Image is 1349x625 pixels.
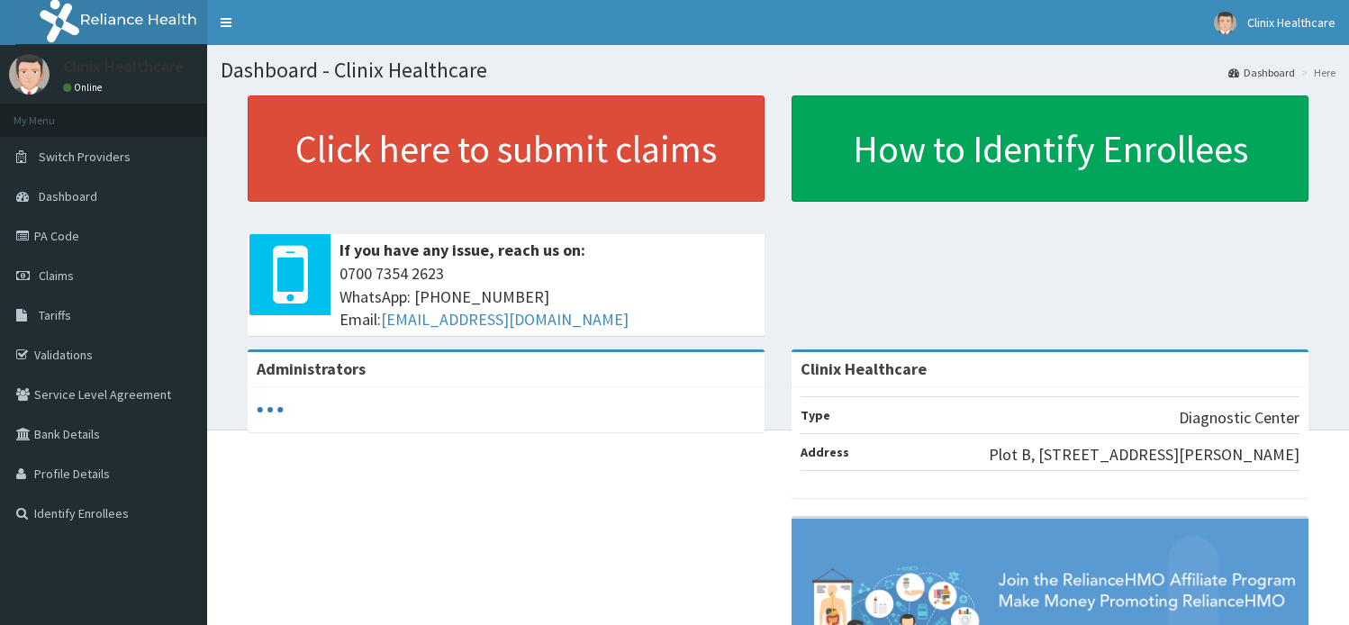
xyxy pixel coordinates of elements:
[257,358,366,379] b: Administrators
[221,59,1335,82] h1: Dashboard - Clinix Healthcare
[63,59,184,75] p: Clinix Healthcare
[9,54,50,95] img: User Image
[1179,406,1299,430] p: Diagnostic Center
[1228,65,1295,80] a: Dashboard
[801,407,830,423] b: Type
[1297,65,1335,80] li: Here
[989,443,1299,466] p: Plot B, [STREET_ADDRESS][PERSON_NAME]
[801,358,927,379] strong: Clinix Healthcare
[63,81,106,94] a: Online
[1214,12,1236,34] img: User Image
[257,396,284,423] svg: audio-loading
[39,307,71,323] span: Tariffs
[801,444,849,460] b: Address
[340,240,585,260] b: If you have any issue, reach us on:
[39,188,97,204] span: Dashboard
[39,149,131,165] span: Switch Providers
[248,95,765,202] a: Click here to submit claims
[1247,14,1335,31] span: Clinix Healthcare
[381,309,629,330] a: [EMAIL_ADDRESS][DOMAIN_NAME]
[39,267,74,284] span: Claims
[792,95,1308,202] a: How to Identify Enrollees
[340,262,756,331] span: 0700 7354 2623 WhatsApp: [PHONE_NUMBER] Email:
